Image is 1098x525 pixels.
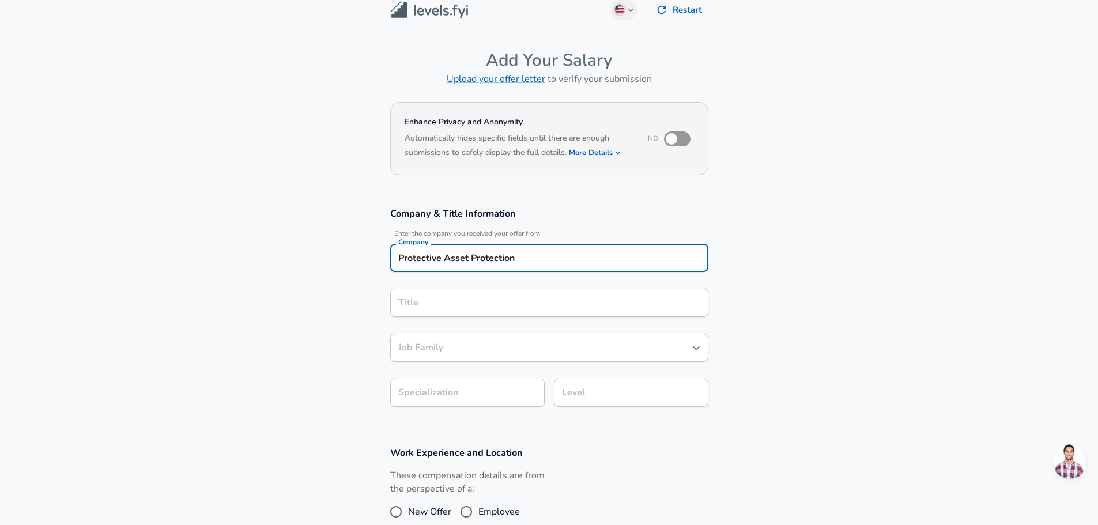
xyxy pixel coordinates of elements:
div: Open chat [1052,444,1087,479]
input: L3 [559,384,703,402]
h3: Work Experience and Location [390,446,708,459]
h4: Enhance Privacy and Anonymity [405,116,632,128]
input: Software Engineer [395,294,703,312]
span: Enter the company you received your offer from [390,229,708,238]
label: These compensation details are from the perspective of a: [390,469,545,496]
input: Specialization [390,379,545,407]
button: More Details [569,145,622,161]
h6: to verify your submission [390,71,708,87]
h3: Company & Title Information [390,207,708,220]
h6: Automatically hides specific fields until there are enough submissions to safely display the full... [405,132,632,161]
span: Employee [478,505,520,519]
label: Company [398,239,428,245]
span: New Offer [408,505,451,519]
a: Upload your offer letter [447,73,545,85]
button: Open [688,340,704,356]
span: No [648,134,658,143]
img: Levels.fyi [390,1,468,19]
input: Software Engineer [395,339,686,357]
h4: Add Your Salary [390,50,708,71]
input: Google [395,249,703,267]
img: English (US) [615,5,624,14]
